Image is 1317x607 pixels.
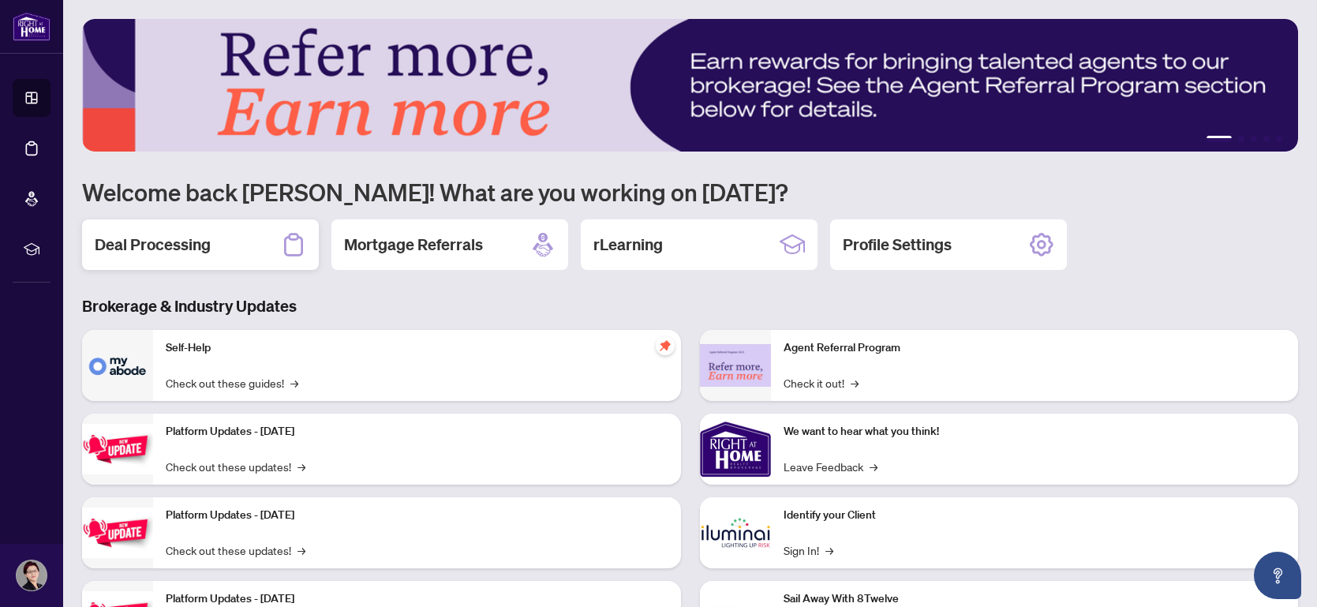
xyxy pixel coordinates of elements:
[166,458,305,475] a: Check out these updates!→
[344,234,483,256] h2: Mortgage Referrals
[1238,136,1244,142] button: 2
[82,330,153,401] img: Self-Help
[166,423,668,440] p: Platform Updates - [DATE]
[82,424,153,474] img: Platform Updates - July 21, 2025
[166,374,298,392] a: Check out these guides!→
[95,234,211,256] h2: Deal Processing
[1254,552,1301,599] button: Open asap
[656,336,675,355] span: pushpin
[825,541,833,559] span: →
[82,177,1298,207] h1: Welcome back [PERSON_NAME]! What are you working on [DATE]?
[700,497,771,568] img: Identify your Client
[784,458,877,475] a: Leave Feedback→
[700,344,771,388] img: Agent Referral Program
[870,458,877,475] span: →
[784,374,859,392] a: Check it out!→
[851,374,859,392] span: →
[82,295,1298,317] h3: Brokerage & Industry Updates
[1263,136,1270,142] button: 4
[700,414,771,485] img: We want to hear what you think!
[17,560,47,590] img: Profile Icon
[784,541,833,559] a: Sign In!→
[290,374,298,392] span: →
[13,12,51,41] img: logo
[843,234,952,256] h2: Profile Settings
[1207,136,1232,142] button: 1
[784,423,1286,440] p: We want to hear what you think!
[82,508,153,557] img: Platform Updates - July 8, 2025
[784,339,1286,357] p: Agent Referral Program
[166,339,668,357] p: Self-Help
[593,234,663,256] h2: rLearning
[166,541,305,559] a: Check out these updates!→
[166,507,668,524] p: Platform Updates - [DATE]
[82,19,1298,152] img: Slide 0
[784,507,1286,524] p: Identify your Client
[1276,136,1282,142] button: 5
[297,541,305,559] span: →
[1251,136,1257,142] button: 3
[297,458,305,475] span: →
